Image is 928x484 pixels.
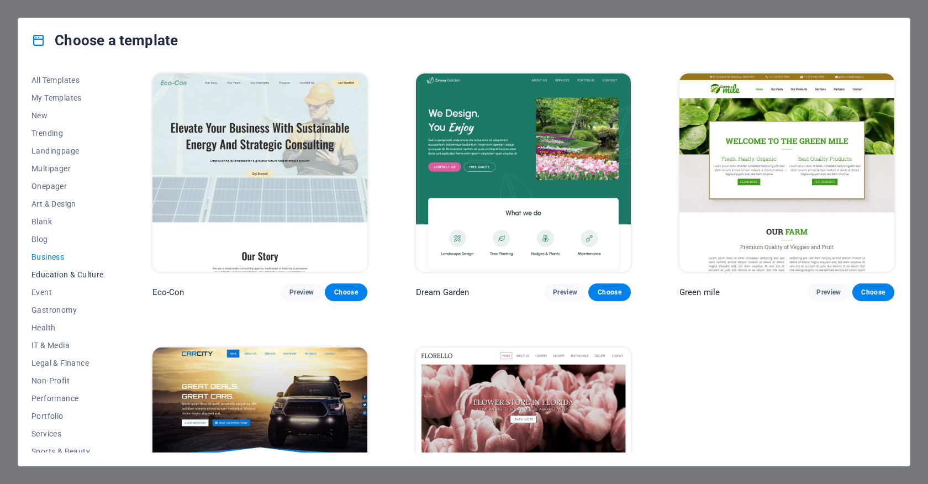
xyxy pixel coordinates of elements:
span: Landingpage [31,146,104,155]
span: Preview [289,288,314,297]
span: Non-Profit [31,376,104,385]
span: Business [31,252,104,261]
button: Portfolio [31,407,104,425]
span: IT & Media [31,341,104,350]
span: Art & Design [31,199,104,208]
button: Blog [31,230,104,248]
button: Legal & Finance [31,354,104,372]
button: Trending [31,124,104,142]
span: Onepager [31,182,104,191]
button: My Templates [31,89,104,107]
span: Blank [31,217,104,226]
p: Green mile [679,287,720,298]
button: Non-Profit [31,372,104,390]
span: New [31,111,104,120]
span: Health [31,323,104,332]
button: Onepager [31,177,104,195]
img: Green mile [679,73,894,272]
span: Preview [816,288,841,297]
button: Health [31,319,104,336]
span: Choose [861,288,885,297]
button: Preview [281,283,323,301]
p: Eco-Con [152,287,184,298]
button: Choose [588,283,630,301]
span: Blog [31,235,104,244]
button: Landingpage [31,142,104,160]
span: Multipager [31,164,104,173]
span: Performance [31,394,104,403]
button: Blank [31,213,104,230]
button: Business [31,248,104,266]
button: Gastronomy [31,301,104,319]
span: My Templates [31,93,104,102]
span: Legal & Finance [31,359,104,367]
button: Choose [325,283,367,301]
button: Choose [852,283,894,301]
span: Education & Culture [31,270,104,279]
span: Trending [31,129,104,138]
span: Event [31,288,104,297]
span: Preview [553,288,577,297]
img: Dream Garden [416,73,631,272]
button: Performance [31,390,104,407]
span: Portfolio [31,412,104,420]
button: All Templates [31,71,104,89]
h4: Choose a template [31,31,178,49]
button: Art & Design [31,195,104,213]
span: Services [31,429,104,438]
button: Education & Culture [31,266,104,283]
button: Preview [808,283,850,301]
img: Eco-Con [152,73,367,272]
span: Choose [334,288,358,297]
span: Choose [597,288,621,297]
button: IT & Media [31,336,104,354]
button: Sports & Beauty [31,443,104,460]
span: Sports & Beauty [31,447,104,456]
span: All Templates [31,76,104,85]
button: Multipager [31,160,104,177]
p: Dream Garden [416,287,470,298]
button: Preview [544,283,586,301]
button: Services [31,425,104,443]
span: Gastronomy [31,306,104,314]
button: Event [31,283,104,301]
button: New [31,107,104,124]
